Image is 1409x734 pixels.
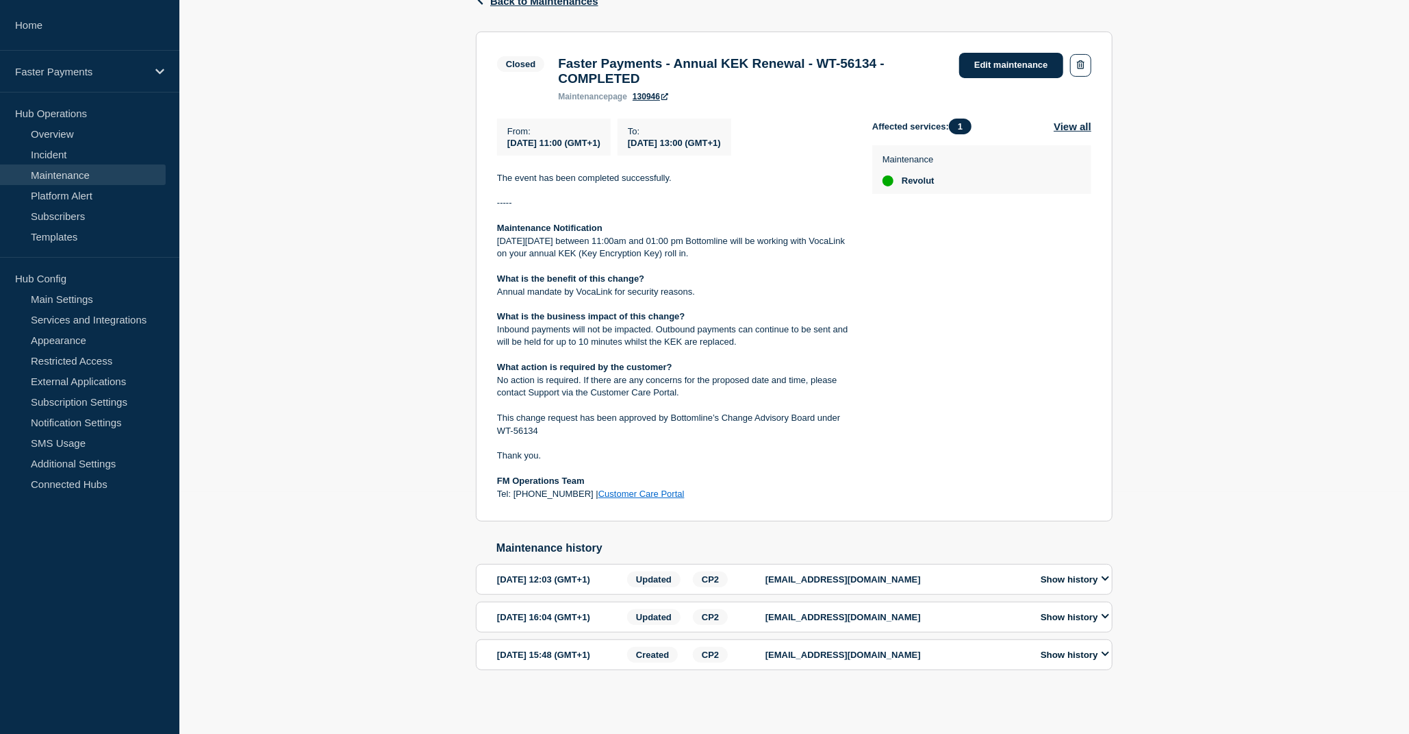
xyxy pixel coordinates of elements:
[497,450,850,462] p: Thank you.
[507,138,600,148] span: [DATE] 11:00 (GMT+1)
[627,572,681,587] span: Updated
[497,56,544,72] span: Closed
[627,609,681,625] span: Updated
[959,53,1063,78] a: Edit maintenance
[765,612,1026,622] p: [EMAIL_ADDRESS][DOMAIN_NAME]
[883,175,893,186] div: up
[628,126,721,136] p: To :
[497,223,602,233] strong: Maintenance Notification
[497,273,644,284] strong: What is the benefit of this change?
[497,235,850,260] p: [DATE][DATE] between 11:00am and 01:00 pm Bottomline will be working with VocaLink on your annual...
[497,476,585,486] strong: FM Operations Team
[497,197,850,209] p: -----
[693,647,728,663] span: CP2
[598,489,685,499] a: Customer Care Portal
[627,647,678,663] span: Created
[558,92,627,101] p: page
[693,572,728,587] span: CP2
[507,126,600,136] p: From :
[765,650,1026,660] p: [EMAIL_ADDRESS][DOMAIN_NAME]
[497,412,850,437] p: This change request has been approved by Bottomline’s Change Advisory Board under WT-56134
[633,92,668,101] a: 130946
[497,172,850,184] p: The event has been completed successfully.
[497,488,850,500] p: Tel: [PHONE_NUMBER] |
[1054,119,1091,134] button: View all
[1037,649,1113,661] button: Show history
[497,286,850,298] p: Annual mandate by VocaLink for security reasons.
[15,66,147,77] p: Faster Payments
[497,311,685,321] strong: What is the business impact of this change?
[693,609,728,625] span: CP2
[1037,574,1113,585] button: Show history
[497,572,623,587] div: [DATE] 12:03 (GMT+1)
[765,574,1026,585] p: [EMAIL_ADDRESS][DOMAIN_NAME]
[1037,611,1113,623] button: Show history
[872,119,978,134] span: Affected services:
[558,92,608,101] span: maintenance
[949,119,972,134] span: 1
[496,542,1113,554] h2: Maintenance history
[497,647,623,663] div: [DATE] 15:48 (GMT+1)
[902,175,935,186] span: Revolut
[497,374,850,400] p: No action is required. If there are any concerns for the proposed date and time, please contact S...
[497,609,623,625] div: [DATE] 16:04 (GMT+1)
[558,56,945,86] h3: Faster Payments - Annual KEK Renewal - WT-56134 - COMPLETED
[883,154,935,164] p: Maintenance
[497,323,850,349] p: Inbound payments will not be impacted. Outbound payments can continue to be sent and will be held...
[497,362,672,372] strong: What action is required by the customer?
[628,138,721,148] span: [DATE] 13:00 (GMT+1)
